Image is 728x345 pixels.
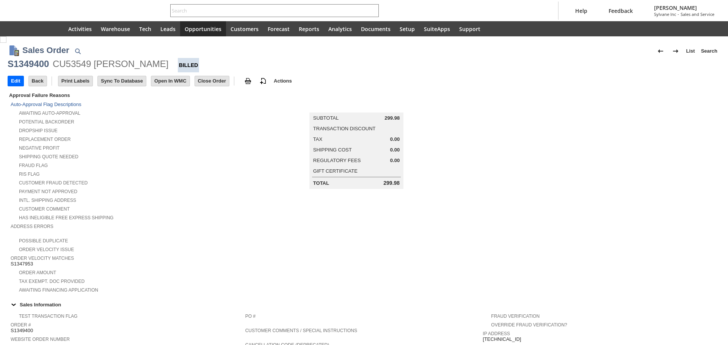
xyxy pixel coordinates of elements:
h1: Sales Order [22,44,69,56]
input: Open In WMC [151,76,190,86]
a: Subtotal [313,115,339,121]
a: Tax [313,136,322,142]
a: Customer Comments / Special Instructions [245,328,357,333]
a: Address Errors [11,224,53,229]
div: Approval Failure Reasons [8,91,242,100]
a: Potential Backorder [19,119,74,125]
a: Order Amount [19,270,56,275]
input: Sync To Database [98,76,146,86]
a: Home [45,21,64,36]
span: 0.00 [390,158,400,164]
span: [PERSON_NAME] [654,4,714,11]
span: Forecast [268,25,290,33]
span: Tech [139,25,151,33]
img: add-record.svg [259,76,268,86]
img: Quick Find [73,47,82,56]
span: Leads [160,25,176,33]
div: Shortcuts [27,21,45,36]
a: Customers [226,21,263,36]
span: Documents [361,25,391,33]
a: Analytics [324,21,356,36]
a: Opportunities [180,21,226,36]
a: Order Velocity Issue [19,247,74,252]
svg: Home [50,24,59,33]
a: Activities [64,21,96,36]
a: Negative Profit [19,145,60,151]
span: [TECHNICAL_ID] [483,336,521,342]
a: Actions [271,78,295,84]
a: Recent Records [9,21,27,36]
a: IP Address [483,331,510,336]
span: Warehouse [101,25,130,33]
a: Intl. Shipping Address [19,198,76,203]
a: RIS flag [19,172,40,177]
input: Close Order [195,76,229,86]
span: Help [575,7,587,14]
a: PO # [245,314,256,319]
a: Auto-Approval Flag Descriptions [11,101,81,107]
a: Payment not approved [19,189,77,194]
a: Gift Certificate [313,168,358,174]
div: CU53549 [PERSON_NAME] [53,58,168,70]
caption: Summary [309,100,403,112]
span: Reports [299,25,319,33]
span: SuiteApps [424,25,450,33]
a: List [683,45,698,57]
input: Back [29,76,47,86]
a: Search [698,45,720,57]
a: Regulatory Fees [313,158,361,163]
a: Possible Duplicate [19,238,68,244]
a: Setup [395,21,419,36]
span: Feedback [609,7,633,14]
a: Tech [135,21,156,36]
span: Customers [231,25,259,33]
input: Print Labels [58,76,93,86]
a: Dropship Issue [19,128,58,133]
a: Awaiting Financing Application [19,287,98,293]
a: Reports [294,21,324,36]
td: Sales Information [8,300,720,309]
span: Activities [68,25,92,33]
span: Support [459,25,480,33]
span: Sales and Service [681,11,714,17]
a: Forecast [263,21,294,36]
div: Sales Information [8,300,717,309]
svg: Recent Records [14,24,23,33]
svg: Shortcuts [32,24,41,33]
div: Billed [178,58,199,72]
span: Sylvane Inc [654,11,676,17]
span: Setup [400,25,415,33]
span: 0.00 [390,147,400,153]
a: Shipping Quote Needed [19,154,78,159]
a: Override Fraud Verification? [491,322,567,328]
a: Awaiting Auto-Approval [19,111,80,116]
a: Shipping Cost [313,147,352,153]
a: Fraud Verification [491,314,540,319]
a: Transaction Discount [313,126,376,131]
a: Order # [11,322,31,328]
span: 0.00 [390,136,400,142]
a: Total [313,180,329,186]
a: SuiteApps [419,21,455,36]
span: Analytics [328,25,352,33]
a: Customer Comment [19,206,70,212]
div: S1349400 [8,58,49,70]
a: Documents [356,21,395,36]
input: Search [171,6,368,15]
span: 299.98 [383,180,400,186]
a: Support [455,21,485,36]
a: Replacement Order [19,137,71,142]
a: Order Velocity Matches [11,256,74,261]
a: Test Transaction Flag [19,314,77,319]
a: Has Ineligible Free Express Shipping [19,215,113,220]
img: Previous [656,47,665,56]
a: Leads [156,21,180,36]
img: Next [671,47,680,56]
span: S1347953 [11,261,33,267]
a: Warehouse [96,21,135,36]
span: Opportunities [185,25,221,33]
a: Fraud Flag [19,163,48,168]
span: S1349400 [11,328,33,334]
a: Customer Fraud Detected [19,180,88,186]
input: Edit [8,76,24,86]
